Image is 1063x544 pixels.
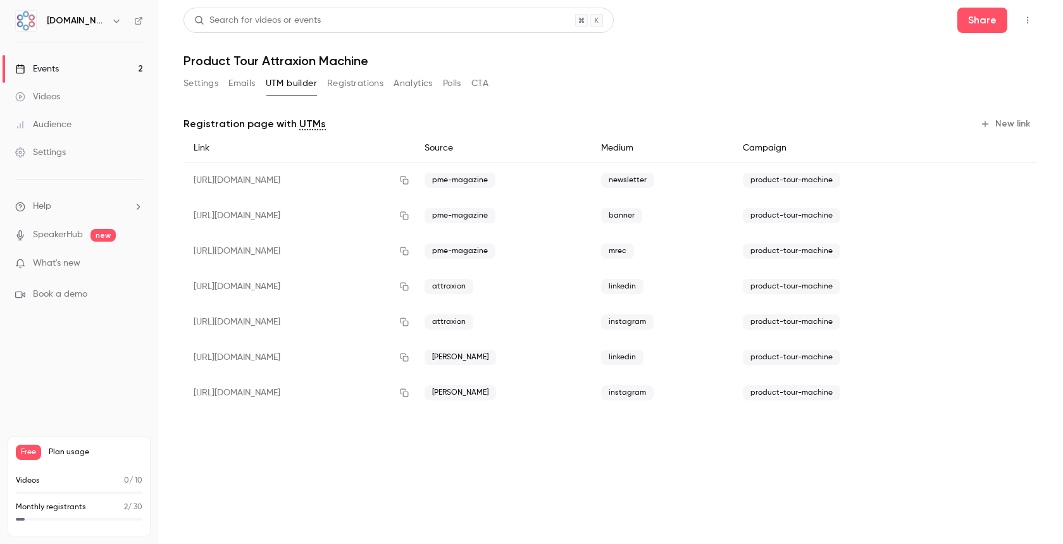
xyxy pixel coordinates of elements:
[266,73,317,94] button: UTM builder
[601,208,642,223] span: banner
[743,279,840,294] span: product-tour-machine
[47,15,106,27] h6: [DOMAIN_NAME]
[957,8,1007,33] button: Share
[425,279,473,294] span: attraxion
[743,385,840,400] span: product-tour-machine
[743,208,840,223] span: product-tour-machine
[124,477,129,485] span: 0
[15,90,60,103] div: Videos
[15,118,71,131] div: Audience
[183,233,414,269] div: [URL][DOMAIN_NAME]
[601,173,654,188] span: newsletter
[425,385,496,400] span: [PERSON_NAME]
[183,134,414,163] div: Link
[16,502,86,513] p: Monthly registrants
[183,269,414,304] div: [URL][DOMAIN_NAME]
[124,475,142,486] p: / 10
[183,340,414,375] div: [URL][DOMAIN_NAME]
[414,134,592,163] div: Source
[743,244,840,259] span: product-tour-machine
[16,475,40,486] p: Videos
[16,445,41,460] span: Free
[443,73,461,94] button: Polls
[327,73,383,94] button: Registrations
[601,314,654,330] span: instagram
[601,279,643,294] span: linkedin
[743,173,840,188] span: product-tour-machine
[183,116,326,132] p: Registration page with
[471,73,488,94] button: CTA
[743,350,840,365] span: product-tour-machine
[33,200,51,213] span: Help
[601,350,643,365] span: linkedin
[183,375,414,411] div: [URL][DOMAIN_NAME]
[743,314,840,330] span: product-tour-machine
[733,134,960,163] div: Campaign
[601,244,634,259] span: mrec
[49,447,142,457] span: Plan usage
[16,11,36,31] img: AMT.Group
[601,385,654,400] span: instagram
[591,134,733,163] div: Medium
[90,229,116,242] span: new
[15,146,66,159] div: Settings
[15,200,143,213] li: help-dropdown-opener
[183,73,218,94] button: Settings
[15,63,59,75] div: Events
[425,314,473,330] span: attraxion
[33,228,83,242] a: SpeakerHub
[183,304,414,340] div: [URL][DOMAIN_NAME]
[194,14,321,27] div: Search for videos or events
[33,288,87,301] span: Book a demo
[128,258,143,269] iframe: Noticeable Trigger
[124,504,128,511] span: 2
[124,502,142,513] p: / 30
[425,173,495,188] span: pme-magazine
[33,257,80,270] span: What's new
[975,114,1038,134] button: New link
[228,73,255,94] button: Emails
[183,163,414,199] div: [URL][DOMAIN_NAME]
[183,198,414,233] div: [URL][DOMAIN_NAME]
[425,350,496,365] span: [PERSON_NAME]
[299,116,326,132] a: UTMs
[183,53,1038,68] h1: Product Tour Attraxion Machine
[394,73,433,94] button: Analytics
[425,208,495,223] span: pme-magazine
[425,244,495,259] span: pme-magazine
